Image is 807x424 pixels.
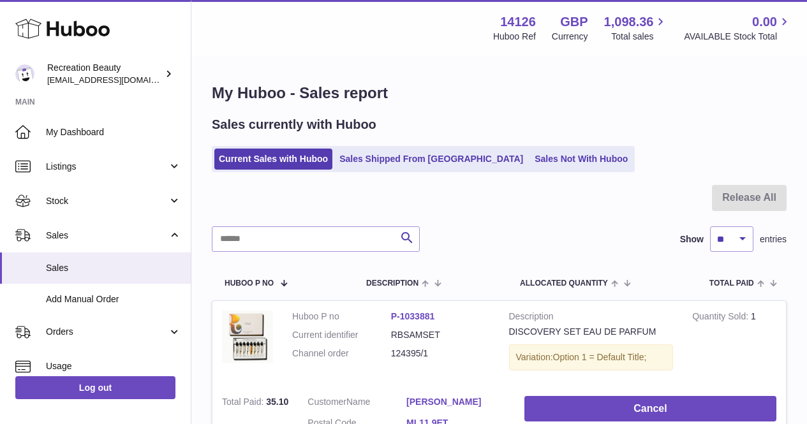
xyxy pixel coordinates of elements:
span: Sales [46,230,168,242]
dd: RBSAMSET [391,329,490,341]
dt: Name [307,396,406,411]
a: Log out [15,376,175,399]
strong: 14126 [500,13,536,31]
span: Customer [307,397,346,407]
span: Listings [46,161,168,173]
h1: My Huboo - Sales report [212,83,787,103]
span: 1,098.36 [604,13,654,31]
label: Show [680,233,704,245]
dt: Current identifier [292,329,391,341]
dd: 124395/1 [391,347,490,360]
strong: GBP [560,13,588,31]
strong: Total Paid [222,397,266,410]
span: entries [760,233,787,245]
span: 0.00 [752,13,777,31]
img: ANWD_12ML.jpg [222,311,273,363]
span: Stock [46,195,168,207]
a: 1,098.36 Total sales [604,13,669,43]
span: 35.10 [266,397,288,407]
a: P-1033881 [391,311,435,321]
h2: Sales currently with Huboo [212,116,376,133]
a: 0.00 AVAILABLE Stock Total [684,13,792,43]
strong: Quantity Sold [692,311,751,325]
span: Sales [46,262,181,274]
strong: Description [509,311,674,326]
div: DISCOVERY SET EAU DE PARFUM [509,326,674,338]
button: Cancel [524,396,776,422]
a: Sales Not With Huboo [530,149,632,170]
div: Recreation Beauty [47,62,162,86]
span: Usage [46,360,181,372]
div: Huboo Ref [493,31,536,43]
a: [PERSON_NAME] [406,396,505,408]
img: barney@recreationbeauty.com [15,64,34,84]
div: Currency [552,31,588,43]
span: ALLOCATED Quantity [520,279,608,288]
div: Variation: [509,344,674,370]
span: Orders [46,326,168,338]
span: [EMAIL_ADDRESS][DOMAIN_NAME] [47,75,188,85]
span: Add Manual Order [46,293,181,305]
dt: Channel order [292,347,391,360]
dt: Huboo P no [292,311,391,323]
span: AVAILABLE Stock Total [684,31,792,43]
span: Total sales [611,31,668,43]
a: Current Sales with Huboo [214,149,332,170]
span: Total paid [709,279,754,288]
span: Option 1 = Default Title; [553,352,647,362]
a: Sales Shipped From [GEOGRAPHIC_DATA] [335,149,528,170]
span: Description [366,279,418,288]
span: Huboo P no [225,279,274,288]
span: My Dashboard [46,126,181,138]
td: 1 [683,301,786,386]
